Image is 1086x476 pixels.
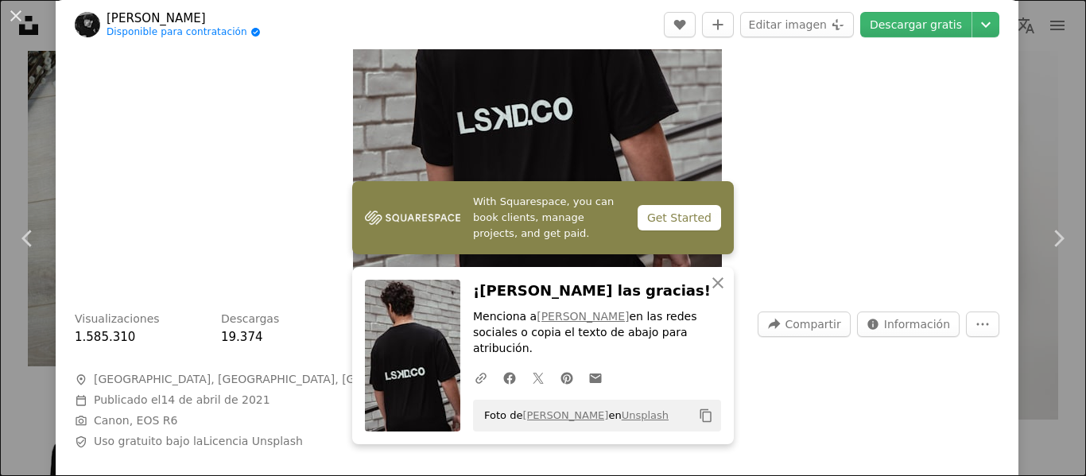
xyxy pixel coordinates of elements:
a: Unsplash [622,409,669,421]
span: Compartir [785,312,840,336]
button: Añade a la colección [702,12,734,37]
a: With Squarespace, you can book clients, manage projects, and get paid.Get Started [352,181,734,254]
span: With Squarespace, you can book clients, manage projects, and get paid. [473,194,625,242]
a: [PERSON_NAME] [107,10,261,26]
button: Compartir esta imagen [758,312,850,337]
time: 14 de abril de 2021, 21:27:00 GMT-5 [161,393,270,406]
button: Canon, EOS R6 [94,413,177,429]
span: 19.374 [221,330,263,344]
a: Comparte por correo electrónico [581,362,610,393]
a: Descargar gratis [860,12,972,37]
button: Estadísticas sobre esta imagen [857,312,960,337]
span: Foto de en [476,403,669,428]
h3: Descargas [221,312,279,327]
a: Comparte en Facebook [495,362,524,393]
button: Elegir el tamaño de descarga [972,12,999,37]
button: Editar imagen [740,12,854,37]
h3: Visualizaciones [75,312,160,327]
span: Publicado el [94,393,270,406]
span: Uso gratuito bajo la [94,434,303,450]
div: Get Started [638,205,721,230]
span: Información [884,312,950,336]
span: [GEOGRAPHIC_DATA], [GEOGRAPHIC_DATA], [GEOGRAPHIC_DATA] [94,372,459,388]
a: Licencia Unsplash [203,435,302,447]
a: Comparte en Pinterest [553,362,581,393]
a: Siguiente [1030,162,1086,315]
p: Menciona a en las redes sociales o copia el texto de abajo para atribución. [473,309,721,357]
button: Copiar al portapapeles [692,402,719,429]
h3: ¡[PERSON_NAME] las gracias! [473,280,721,303]
img: file-1747939142011-51e5cc87e3c9 [365,206,460,230]
a: [PERSON_NAME] [537,310,629,323]
a: Disponible para contratación [107,26,261,39]
a: [PERSON_NAME] [522,409,608,421]
a: Comparte en Twitter [524,362,553,393]
button: Me gusta [664,12,696,37]
img: Ve al perfil de Sven Ciupka [75,12,100,37]
span: 1.585.310 [75,330,135,344]
button: Más acciones [966,312,999,337]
